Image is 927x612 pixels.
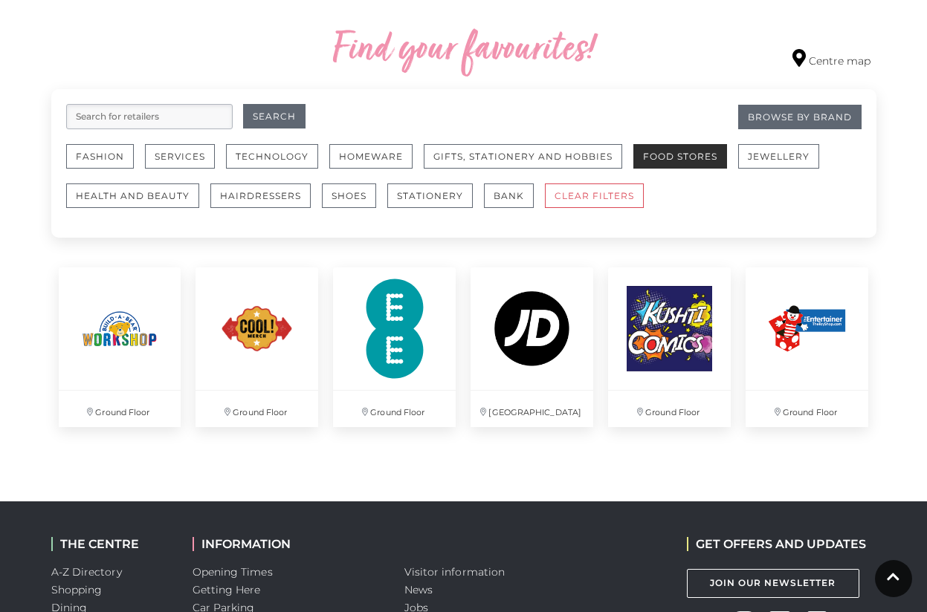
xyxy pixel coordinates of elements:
p: [GEOGRAPHIC_DATA] [471,391,593,427]
a: Getting Here [193,583,261,596]
p: Ground Floor [746,391,868,427]
a: CLEAR FILTERS [545,183,655,223]
a: A-Z Directory [51,565,122,579]
a: News [404,583,433,596]
p: Ground Floor [333,391,456,427]
button: Hairdressers [210,183,311,208]
a: Shoes [322,183,387,223]
a: Health and Beauty [66,183,210,223]
button: Shoes [322,183,376,208]
a: Stationery [387,183,484,223]
button: Fashion [66,144,134,169]
a: Opening Times [193,565,273,579]
a: Hairdressers [210,183,322,223]
button: Gifts, Stationery and Hobbies [424,144,622,169]
a: Bank [484,183,545,223]
h2: GET OFFERS AND UPDATES [687,537,866,551]
a: Visitor information [404,565,506,579]
button: CLEAR FILTERS [545,183,644,208]
button: Bank [484,183,534,208]
button: Homeware [329,144,413,169]
button: Services [145,144,215,169]
a: Ground Floor [326,260,463,434]
h2: Find your favourites! [193,27,735,74]
button: Search [243,104,306,128]
a: Services [145,144,226,183]
h2: THE CENTRE [51,537,170,551]
button: Jewellery [738,144,819,169]
button: Stationery [387,183,473,208]
a: Shopping [51,583,103,596]
a: Ground Floor [188,260,326,434]
a: Fashion [66,144,145,183]
a: Ground Floor [738,260,876,434]
a: Technology [226,144,329,183]
a: Browse By Brand [738,105,862,129]
p: Ground Floor [59,391,181,427]
a: Food Stores [633,144,738,183]
button: Technology [226,144,318,169]
input: Search for retailers [66,104,233,129]
a: Join Our Newsletter [687,569,859,598]
a: Ground Floor [51,260,189,434]
button: Food Stores [633,144,727,169]
a: Homeware [329,144,424,183]
p: Ground Floor [608,391,731,427]
a: Centre map [792,49,871,69]
a: Jewellery [738,144,830,183]
a: Gifts, Stationery and Hobbies [424,144,633,183]
p: Ground Floor [196,391,318,427]
a: [GEOGRAPHIC_DATA] [463,260,601,434]
h2: INFORMATION [193,537,382,551]
button: Health and Beauty [66,183,199,208]
a: Ground Floor [601,260,738,434]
